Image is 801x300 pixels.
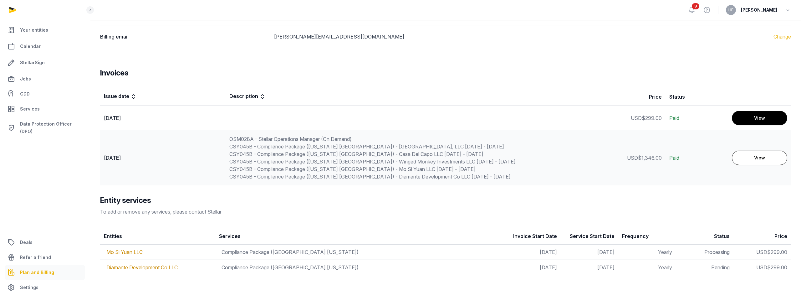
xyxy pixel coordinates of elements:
span: Calendar [20,43,41,50]
span: Refer a friend [20,254,51,261]
a: Data Protection Officer (DPO) [5,118,85,138]
div: Entities [104,232,122,240]
a: Deals [5,235,85,250]
span: CDD [20,90,30,98]
a: Diamante Development Co LLC [106,264,178,271]
span: $299.00 [642,115,662,121]
a: View [732,151,787,165]
td: [DATE] [503,260,561,275]
span: StellarSign [20,59,45,66]
a: View [732,111,787,125]
td: Processing [676,245,733,260]
td: Compliance Package ([GEOGRAPHIC_DATA] [US_STATE]) [215,260,503,275]
a: StellarSign [5,55,85,70]
span: Settings [20,284,38,291]
span: USD [631,115,642,121]
a: Services [5,101,85,116]
span: $1,346.00 [638,155,662,161]
th: Status [666,88,728,106]
span: Deals [20,239,33,246]
button: HF [726,5,736,15]
th: Price [733,228,791,245]
div: Issue date [104,92,137,101]
span: HF [728,8,733,12]
div: Entity services [100,195,791,205]
div: Description [229,92,266,101]
td: Yearly [618,260,676,275]
td: [DATE] [561,245,618,260]
span: USD [756,249,767,255]
td: Compliance Package ([GEOGRAPHIC_DATA] [US_STATE]) [215,245,503,260]
th: Frequency [618,228,676,245]
td: [DATE] [561,260,618,275]
a: Refer a friend [5,250,85,265]
td: Yearly [618,245,676,260]
span: $299.00 [767,264,787,271]
h3: Invoices [100,68,128,78]
div: To add or remove any services, please contact Stellar [100,208,791,215]
span: Paid [669,115,679,121]
td: [DATE] [100,106,226,131]
td: [DATE] [100,130,226,185]
a: Your entities [5,23,85,38]
dt: Billing email [100,33,269,40]
a: Change [773,33,791,40]
div: Services [219,232,241,240]
span: Paid [669,155,679,161]
span: 9 [692,3,699,9]
span: USD [627,155,638,161]
span: Your entities [20,26,48,34]
span: $299.00 [767,249,787,255]
div: OSM028A - Stellar Operations Manager (On Demand) CSY045B - Compliance Package ([US_STATE] [GEOGRA... [229,135,599,180]
a: Jobs [5,71,85,86]
th: Service Start Date [561,228,618,245]
a: Calendar [5,39,85,54]
a: CDD [5,88,85,100]
span: Plan and Billing [20,269,54,276]
span: USD [756,264,767,271]
span: Services [20,105,40,113]
a: Settings [5,280,85,295]
span: Jobs [20,75,31,83]
iframe: Chat Widget [770,270,801,300]
a: Mo Si Yuan LLC [106,249,143,255]
th: Status [676,228,733,245]
span: [PERSON_NAME] [741,6,777,14]
th: Invoice Start Date [503,228,561,245]
td: Pending [676,260,733,275]
th: Price [603,88,666,106]
td: [DATE] [503,245,561,260]
dd: [PERSON_NAME][EMAIL_ADDRESS][DOMAIN_NAME] [274,33,791,40]
span: Data Protection Officer (DPO) [20,120,82,135]
a: Plan and Billing [5,265,85,280]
